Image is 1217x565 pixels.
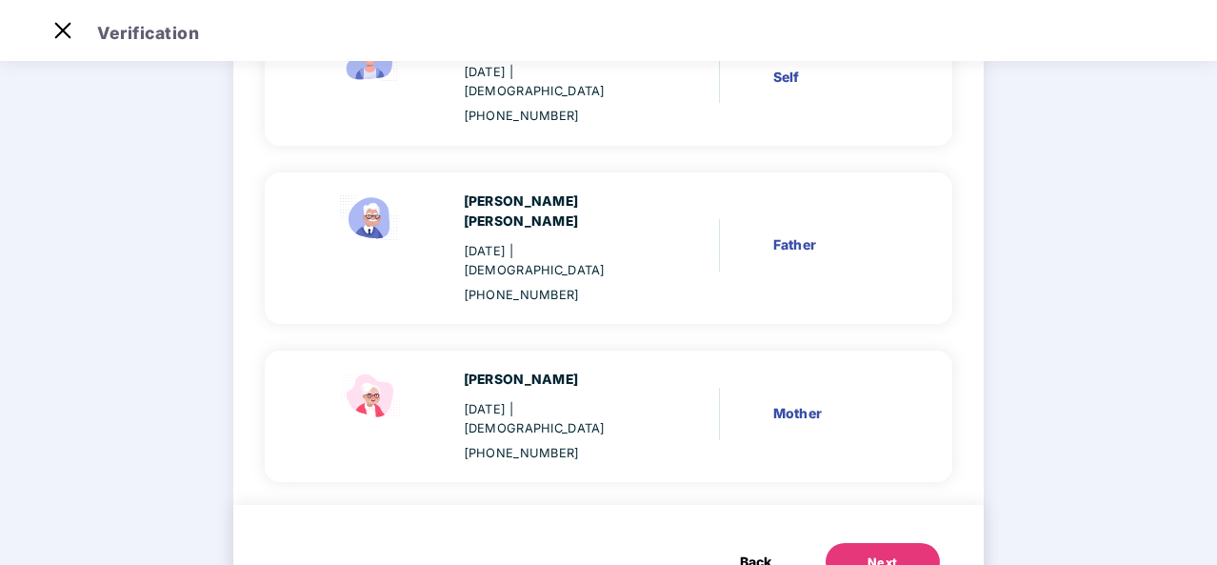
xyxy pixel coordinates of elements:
img: svg+xml;base64,PHN2ZyBpZD0iRmF0aGVyX2ljb24iIHhtbG5zPSJodHRwOi8vd3d3LnczLm9yZy8yMDAwL3N2ZyIgeG1sbn... [332,192,409,245]
div: Self [773,67,896,88]
div: [PERSON_NAME] [PERSON_NAME] [464,192,648,232]
img: svg+xml;base64,PHN2ZyB4bWxucz0iaHR0cDovL3d3dy53My5vcmcvMjAwMC9zdmciIHdpZHRoPSI1NCIgaGVpZ2h0PSIzOC... [332,370,409,423]
div: [PERSON_NAME] [464,370,648,391]
div: [DATE] [464,400,648,438]
div: Mother [773,403,896,424]
div: Father [773,234,896,255]
div: [DATE] [464,63,648,101]
div: [PHONE_NUMBER] [464,444,648,463]
div: [PHONE_NUMBER] [464,286,648,305]
div: [DATE] [464,242,648,280]
div: [PHONE_NUMBER] [464,107,648,126]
